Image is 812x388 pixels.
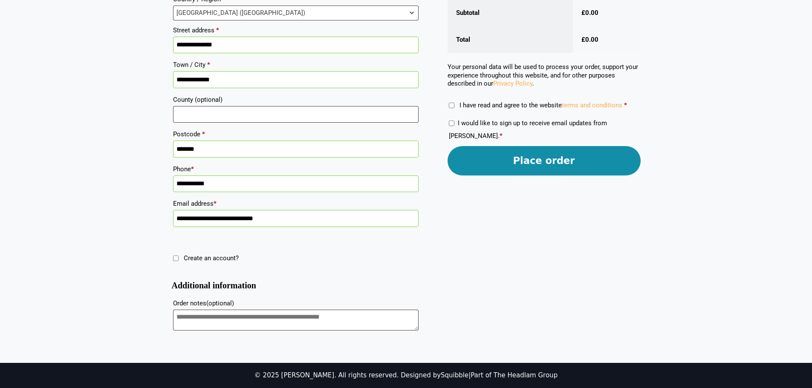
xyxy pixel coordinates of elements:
th: Total [448,26,573,53]
a: Squibble [441,371,468,379]
bdi: 0.00 [581,36,598,43]
span: £ [581,36,585,43]
h3: Additional information [172,284,420,287]
label: Postcode [173,128,419,141]
label: County [173,93,419,106]
a: Part of The Headlam Group [471,371,558,379]
span: £ [581,9,585,17]
span: I have read and agree to the website [459,101,622,109]
label: Town / City [173,58,419,71]
label: Phone [173,163,419,175]
label: Email address [173,197,419,210]
div: © 2025 [PERSON_NAME]. All rights reserved. Designed by | [254,371,558,380]
input: I have read and agree to the websiteterms and conditions * [449,103,454,108]
a: Privacy Policy [493,80,532,87]
span: Country / Region [173,6,419,20]
span: Create an account? [184,254,239,262]
input: Create an account? [173,256,179,261]
span: United Kingdom (UK) [173,6,418,20]
span: (optional) [206,299,234,307]
label: I would like to sign up to receive email updates from [PERSON_NAME]. [449,119,607,140]
button: Place order [448,146,641,175]
span: (optional) [195,96,223,103]
a: terms and conditions [562,101,622,109]
label: Street address [173,24,419,37]
bdi: 0.00 [581,9,598,17]
label: Order notes [173,297,419,310]
abbr: required [624,101,627,109]
input: I would like to sign up to receive email updates from [PERSON_NAME]. [449,121,454,126]
p: Your personal data will be used to process your order, support your experience throughout this we... [448,63,641,88]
